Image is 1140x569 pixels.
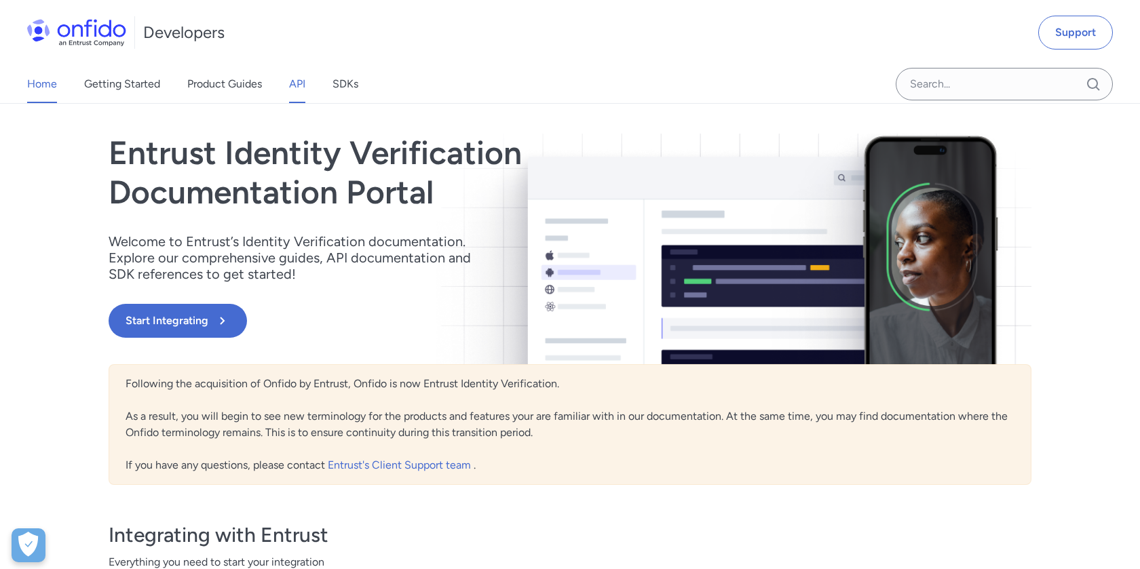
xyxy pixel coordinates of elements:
a: Support [1038,16,1113,50]
a: API [289,65,305,103]
h1: Developers [143,22,225,43]
a: Product Guides [187,65,262,103]
input: Onfido search input field [896,68,1113,100]
a: Getting Started [84,65,160,103]
h1: Entrust Identity Verification Documentation Portal [109,134,755,212]
div: Following the acquisition of Onfido by Entrust, Onfido is now Entrust Identity Verification. As a... [109,364,1031,485]
a: SDKs [332,65,358,103]
a: Entrust's Client Support team [328,458,474,471]
a: Home [27,65,57,103]
button: Start Integrating [109,304,247,338]
p: Welcome to Entrust’s Identity Verification documentation. Explore our comprehensive guides, API d... [109,233,489,282]
h3: Integrating with Entrust [109,522,1031,549]
button: Open Preferences [12,528,45,562]
a: Start Integrating [109,304,755,338]
div: Cookie Preferences [12,528,45,562]
img: Onfido Logo [27,19,126,46]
